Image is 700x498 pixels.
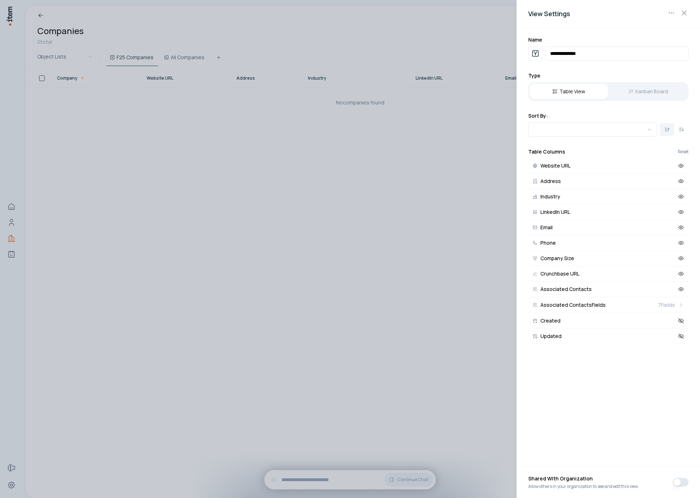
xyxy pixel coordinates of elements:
button: Updated [528,329,689,344]
span: LinkedIn URL [540,210,570,215]
h2: View Settings [528,9,689,19]
button: Reset [678,150,689,154]
h2: Name [528,36,689,43]
h2: Table Columns [528,148,565,155]
button: Crunchbase URL [528,266,689,282]
button: Phone [528,235,689,251]
span: Address [540,179,561,184]
button: Industry [528,189,689,205]
button: Address [528,174,689,189]
button: Company Size [528,251,689,266]
span: Email [540,225,553,230]
button: Associated Contacts [528,282,689,297]
span: Company Size [540,256,574,261]
span: Updated [540,334,562,339]
button: Email [528,220,689,235]
span: Phone [540,240,556,245]
h2: Sort By: [528,112,689,119]
button: Table View [530,84,608,99]
span: Shared With Organization [528,475,638,484]
button: LinkedIn URL [528,205,689,220]
h2: Type [528,72,689,79]
button: View actions [666,7,677,19]
span: Created [540,318,561,323]
span: 7 Fields [658,301,675,309]
span: Associated Contacts Fields [540,302,606,307]
button: Associated ContactsFields7Fields [528,297,689,313]
button: Website URL [528,158,689,174]
span: Associated Contacts [540,287,592,292]
button: Created [528,313,689,329]
span: Crunchbase URL [540,271,580,276]
span: Allow others in your organization to see and edit this view [528,484,638,489]
span: Website URL [540,163,571,168]
span: Industry [540,194,560,199]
